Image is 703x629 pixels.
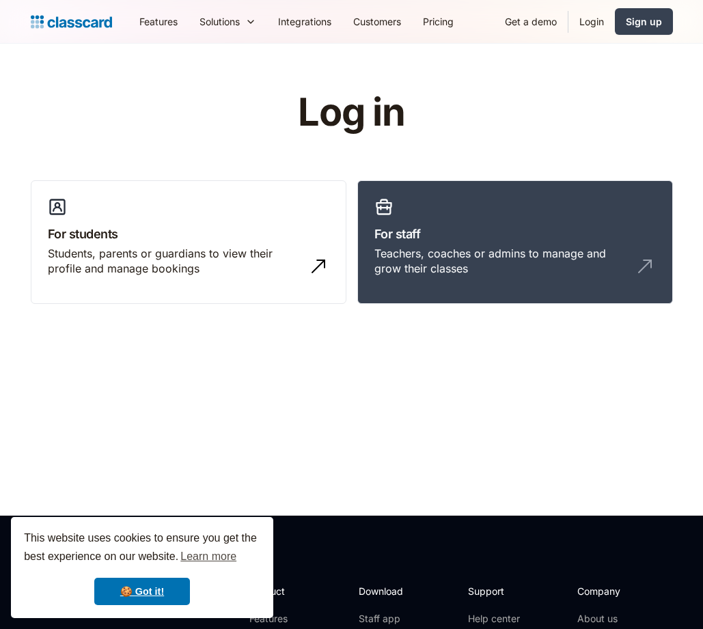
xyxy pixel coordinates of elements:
div: Teachers, coaches or admins to manage and grow their classes [374,246,629,277]
a: Login [568,6,615,37]
a: Pricing [412,6,465,37]
span: This website uses cookies to ensure you get the best experience on our website. [24,530,260,567]
a: Features [128,6,189,37]
a: Staff app [359,612,415,626]
div: Students, parents or guardians to view their profile and manage bookings [48,246,302,277]
a: home [31,12,112,31]
h2: Company [577,584,668,598]
div: Solutions [199,14,240,29]
a: Integrations [267,6,342,37]
a: Sign up [615,8,673,35]
div: Sign up [626,14,662,29]
h2: Support [468,584,523,598]
a: Help center [468,612,523,626]
h1: Log in [135,92,568,134]
a: Get a demo [494,6,568,37]
div: cookieconsent [11,517,273,618]
a: For staffTeachers, coaches or admins to manage and grow their classes [357,180,673,305]
h3: For students [48,225,329,243]
a: Features [249,612,322,626]
a: learn more about cookies [178,546,238,567]
h3: For staff [374,225,656,243]
div: Solutions [189,6,267,37]
a: Customers [342,6,412,37]
h2: Download [359,584,415,598]
h2: Product [249,584,322,598]
a: For studentsStudents, parents or guardians to view their profile and manage bookings [31,180,346,305]
a: About us [577,612,668,626]
a: dismiss cookie message [94,578,190,605]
